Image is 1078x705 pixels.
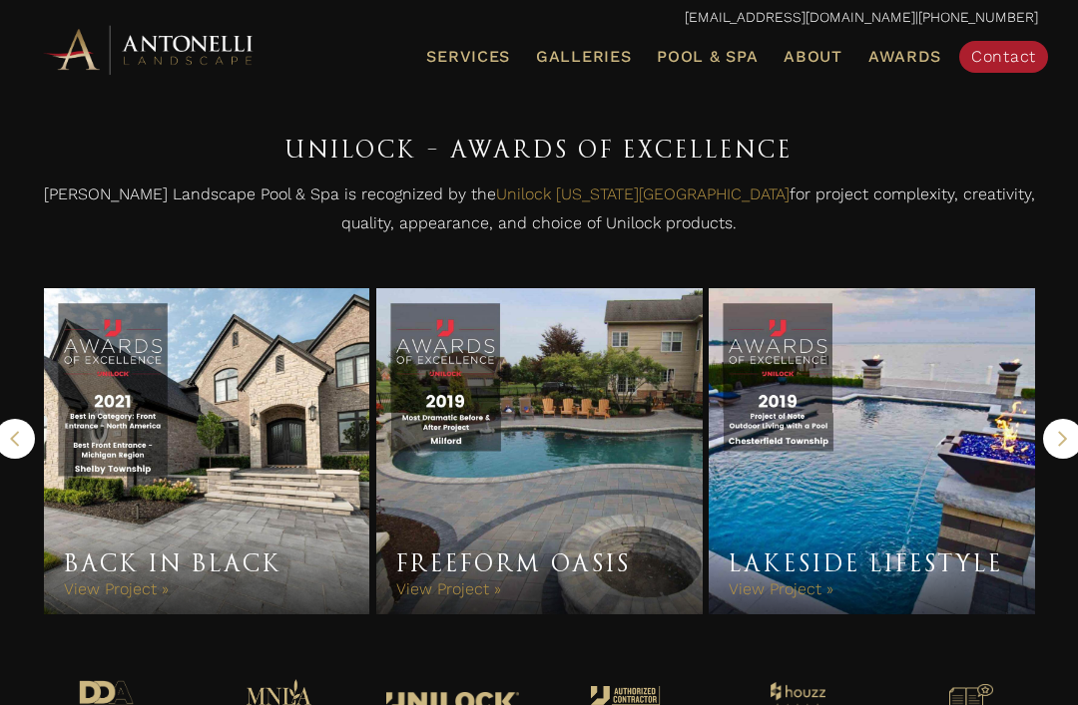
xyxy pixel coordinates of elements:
[536,47,631,66] span: Galleries
[64,579,169,598] a: View Project »
[649,44,766,70] a: Pool & Spa
[868,47,941,66] span: Awards
[729,549,1003,577] a: Lakeside Lifestyle
[528,44,639,70] a: Galleries
[373,288,706,614] div: Item 2 of 8
[40,288,372,614] div: Item 1 of 8
[776,44,850,70] a: About
[959,41,1048,73] a: Contact
[971,47,1036,66] span: Contact
[860,44,949,70] a: Awards
[685,9,915,25] a: [EMAIL_ADDRESS][DOMAIN_NAME]
[426,49,510,65] span: Services
[729,579,833,598] a: View Project »
[418,44,518,70] a: Services
[40,131,1038,170] h3: UNILOCK - Awards of Excellence
[657,47,758,66] span: Pool & Spa
[496,184,790,203] a: Unilock [US_STATE][GEOGRAPHIC_DATA]
[40,5,1038,31] p: |
[706,288,1038,614] div: Item 3 of 8
[64,549,282,577] a: Back in Black
[40,179,1038,248] p: [PERSON_NAME] Landscape Pool & Spa is recognized by the for project complexity, creativity, quali...
[918,9,1038,25] a: [PHONE_NUMBER]
[784,49,842,65] span: About
[396,549,631,577] a: Freeform Oasis
[40,22,260,77] img: Antonelli Horizontal Logo
[396,579,501,598] a: View Project »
